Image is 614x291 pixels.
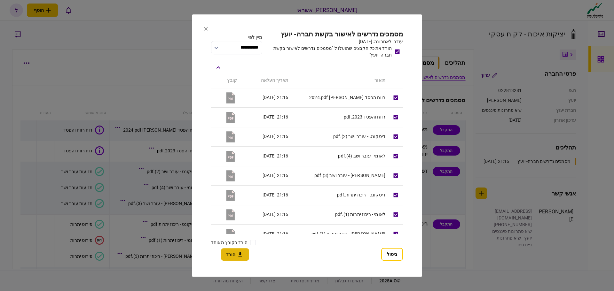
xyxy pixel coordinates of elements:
[291,146,389,166] td: לאומי - עובר ושב (4).pdf
[291,205,389,224] td: לאומי - ריכוז יתרות (1).pdf
[240,146,291,166] td: 21:16 [DATE]
[211,73,240,88] th: קובץ
[240,224,291,244] td: 21:16 [DATE]
[211,239,248,246] label: הורד כקובץ מאוחד
[291,185,389,205] td: דיסקונט - ריכוז יתרות.pdf
[291,127,389,146] td: דיסקונט - עובר ושב (2).pdf
[240,73,291,88] th: תאריך העלאה
[240,166,291,185] td: 21:16 [DATE]
[240,205,291,224] td: 21:16 [DATE]
[381,248,403,261] button: ביטול
[240,185,291,205] td: 21:16 [DATE]
[240,107,291,127] td: 21:16 [DATE]
[240,88,291,107] td: 21:16 [DATE]
[265,30,403,38] h2: מסמכים נדרשים לאישור בקשת חברה- יועץ
[291,73,389,88] th: תיאור
[265,45,392,58] div: הורד את כל הקבצים שהועלו ל "מסמכים נדרשים לאישור בקשת חברה- יועץ"
[240,127,291,146] td: 21:16 [DATE]
[291,107,389,127] td: רווח והפסד 2023.pdf
[291,88,389,107] td: רווח הפסד [PERSON_NAME] 2024.pdf
[221,248,249,261] button: הורד
[291,166,389,185] td: [PERSON_NAME] - עובר ושב (3).pdf
[265,38,403,45] div: עודכן לאחרונה: [DATE]
[211,34,262,41] div: מיין לפי
[291,224,389,244] td: [PERSON_NAME] - ריכוז יתרות (3).pdf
